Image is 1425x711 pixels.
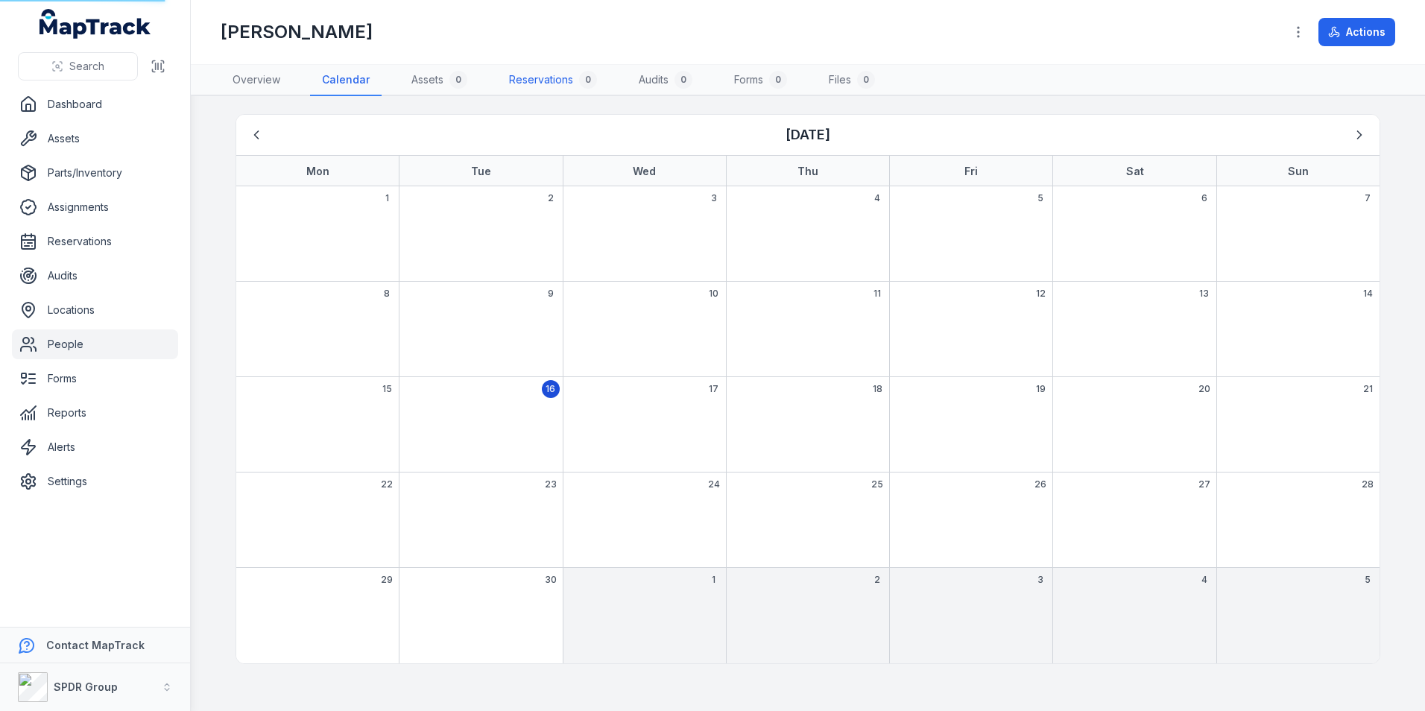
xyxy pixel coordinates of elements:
[40,9,151,39] a: MapTrack
[873,383,882,395] span: 18
[873,288,881,300] span: 11
[1362,478,1374,490] span: 28
[54,680,118,693] strong: SPDR Group
[722,65,799,96] a: Forms0
[12,432,178,462] a: Alerts
[310,65,382,96] a: Calendar
[18,52,138,80] button: Search
[1365,574,1371,586] span: 5
[874,192,880,204] span: 4
[545,478,557,490] span: 23
[1036,383,1046,395] span: 19
[381,574,393,586] span: 29
[817,65,887,96] a: Files0
[857,71,875,89] div: 0
[1363,288,1373,300] span: 14
[1037,574,1043,586] span: 3
[709,383,718,395] span: 17
[12,398,178,428] a: Reports
[242,121,271,149] button: Previous
[382,383,392,395] span: 15
[12,467,178,496] a: Settings
[69,59,104,74] span: Search
[381,478,393,490] span: 22
[497,65,609,96] a: Reservations0
[306,165,329,177] strong: Mon
[12,261,178,291] a: Audits
[221,65,292,96] a: Overview
[221,20,373,44] h1: [PERSON_NAME]
[1318,18,1395,46] button: Actions
[546,383,555,395] span: 16
[797,165,818,177] strong: Thu
[674,71,692,89] div: 0
[627,65,704,96] a: Audits0
[236,115,1380,663] div: September 2025
[1036,288,1046,300] span: 12
[12,124,178,154] a: Assets
[548,288,554,300] span: 9
[964,165,978,177] strong: Fri
[711,192,717,204] span: 3
[1201,574,1207,586] span: 4
[12,227,178,256] a: Reservations
[12,364,178,394] a: Forms
[384,288,390,300] span: 8
[1345,121,1374,149] button: Next
[1365,192,1371,204] span: 7
[12,192,178,222] a: Assignments
[769,71,787,89] div: 0
[786,124,830,145] h3: [DATE]
[1198,478,1210,490] span: 27
[399,65,479,96] a: Assets0
[1201,192,1207,204] span: 6
[46,639,145,651] strong: Contact MapTrack
[471,165,491,177] strong: Tue
[12,89,178,119] a: Dashboard
[579,71,597,89] div: 0
[12,158,178,188] a: Parts/Inventory
[1126,165,1144,177] strong: Sat
[1037,192,1043,204] span: 5
[1034,478,1046,490] span: 26
[871,478,883,490] span: 25
[1198,383,1210,395] span: 20
[545,574,557,586] span: 30
[449,71,467,89] div: 0
[385,192,389,204] span: 1
[1199,288,1209,300] span: 13
[12,329,178,359] a: People
[709,288,718,300] span: 10
[708,478,720,490] span: 24
[874,574,880,586] span: 2
[12,295,178,325] a: Locations
[1288,165,1309,177] strong: Sun
[712,574,715,586] span: 1
[548,192,554,204] span: 2
[633,165,656,177] strong: Wed
[1363,383,1373,395] span: 21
